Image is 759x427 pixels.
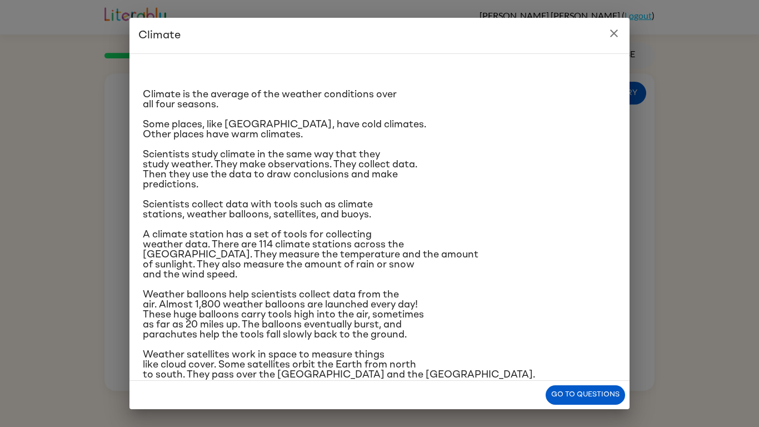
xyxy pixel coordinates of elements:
button: close [603,22,625,44]
span: A climate station has a set of tools for collecting weather data. There are 114 climate stations ... [143,230,478,280]
span: Some places, like [GEOGRAPHIC_DATA], have cold climates. Other places have warm climates. [143,120,426,140]
span: Scientists study climate in the same way that they study weather. They make observations. They co... [143,150,417,190]
button: Go to questions [546,385,625,405]
span: Climate is the average of the weather conditions over all four seasons. [143,90,397,110]
span: Weather balloons help scientists collect data from the air. Almost 1,800 weather balloons are lau... [143,290,424,340]
h2: Climate [129,18,630,53]
span: Weather satellites work in space to measure things like cloud cover. Some satellites orbit the Ea... [143,350,535,390]
span: Scientists collect data with tools such as climate stations, weather balloons, satellites, and bu... [143,200,373,220]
